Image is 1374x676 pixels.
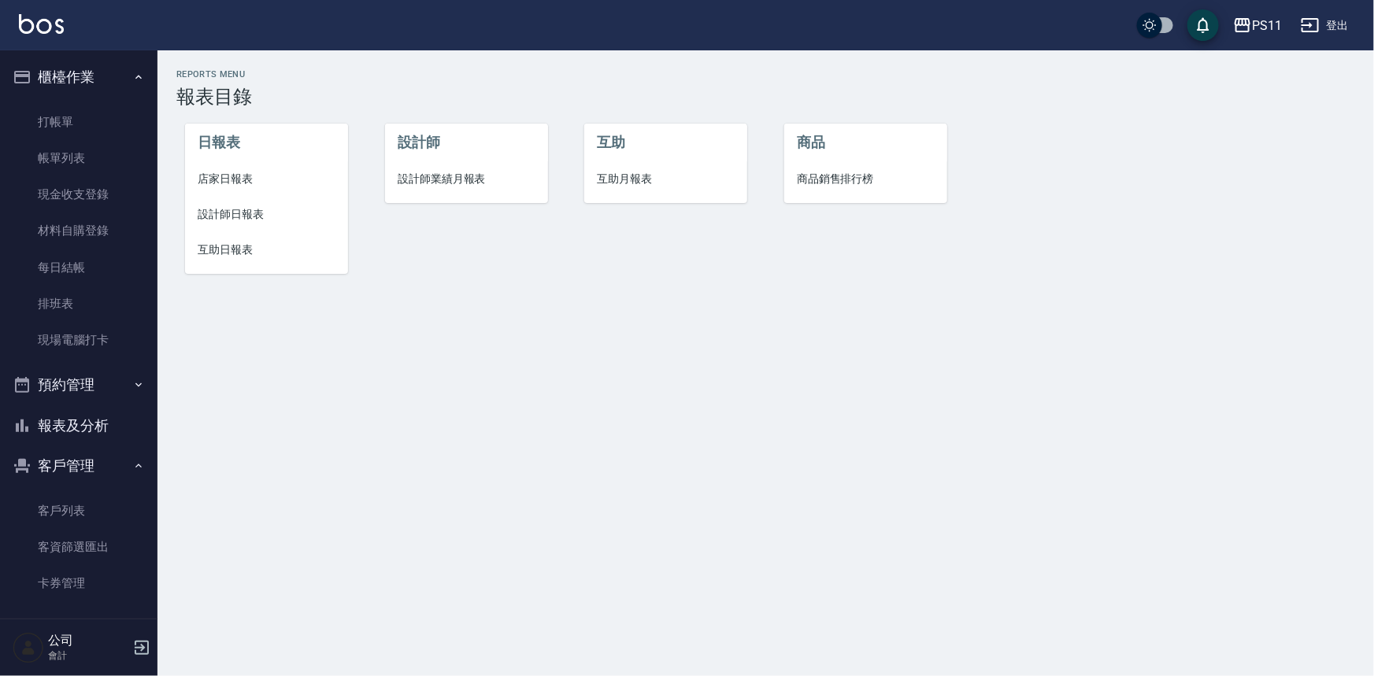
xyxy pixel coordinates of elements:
[784,124,947,161] li: 商品
[6,140,151,176] a: 帳單列表
[185,124,348,161] li: 日報表
[385,161,548,197] a: 設計師業績月報表
[597,171,735,187] span: 互助月報表
[797,171,935,187] span: 商品銷售排行榜
[48,648,128,663] p: 會計
[385,124,548,161] li: 設計師
[6,493,151,529] a: 客戶列表
[6,322,151,358] a: 現場電腦打卡
[13,632,44,663] img: Person
[6,104,151,140] a: 打帳單
[1187,9,1219,41] button: save
[185,161,348,197] a: 店家日報表
[6,364,151,405] button: 預約管理
[1252,16,1282,35] div: PS11
[6,176,151,212] a: 現金收支登錄
[398,171,535,187] span: 設計師業績月報表
[6,249,151,286] a: 每日結帳
[185,232,348,268] a: 互助日報表
[48,633,128,648] h5: 公司
[1227,9,1288,42] button: PS11
[176,86,1355,108] h3: 報表目錄
[198,242,335,258] span: 互助日報表
[784,161,947,197] a: 商品銷售排行榜
[6,565,151,601] a: 卡券管理
[6,405,151,446] button: 報表及分析
[198,171,335,187] span: 店家日報表
[1294,11,1355,40] button: 登出
[6,57,151,98] button: 櫃檯作業
[584,161,747,197] a: 互助月報表
[6,608,151,649] button: 行銷工具
[6,286,151,322] a: 排班表
[19,14,64,34] img: Logo
[6,212,151,249] a: 材料自購登錄
[198,206,335,223] span: 設計師日報表
[6,529,151,565] a: 客資篩選匯出
[176,69,1355,79] h2: Reports Menu
[6,445,151,486] button: 客戶管理
[185,197,348,232] a: 設計師日報表
[584,124,747,161] li: 互助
